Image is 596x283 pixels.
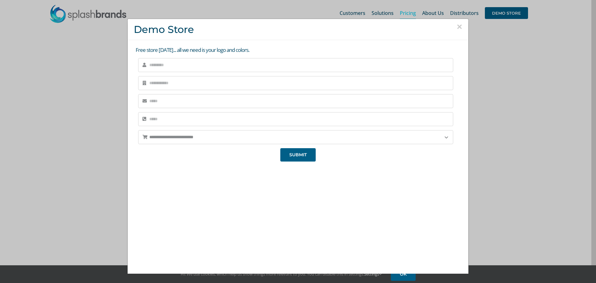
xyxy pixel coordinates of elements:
[280,148,316,162] button: SUBMIT
[134,24,462,35] h3: Demo Store
[457,22,462,31] button: Close
[136,46,462,54] p: Free store [DATE]... all we need is your logo and colors.
[289,152,307,157] span: SUBMIT
[196,166,400,281] iframe: SplashBrands Demo Store Overview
